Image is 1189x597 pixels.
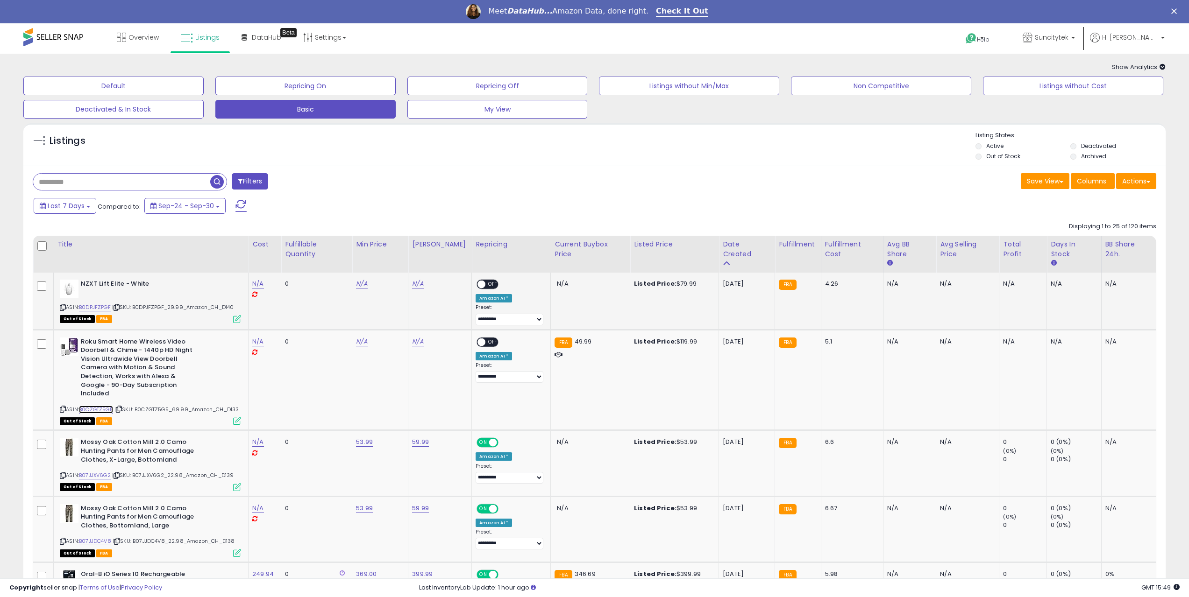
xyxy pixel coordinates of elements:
[723,504,760,513] div: [DATE]
[1051,447,1064,455] small: (0%)
[1081,152,1106,160] label: Archived
[1051,280,1094,288] div: N/A
[488,7,648,16] div: Meet Amazon Data, done right.
[285,280,345,288] div: 0
[79,471,111,479] a: B07JJXV6G2
[1112,63,1166,71] span: Show Analytics
[144,198,226,214] button: Sep-24 - Sep-30
[940,239,995,259] div: Avg Selling Price
[723,280,760,288] div: [DATE]
[235,23,288,51] a: DataHub
[412,437,429,447] a: 59.99
[1051,438,1101,446] div: 0 (0%)
[476,304,543,325] div: Preset:
[1051,504,1101,513] div: 0 (0%)
[940,438,992,446] div: N/A
[285,504,345,513] div: 0
[98,202,141,211] span: Compared to:
[174,23,227,51] a: Listings
[477,505,489,513] span: ON
[419,583,1180,592] div: Last InventoryLab Update: 1 hour ago.
[1003,337,1039,346] div: N/A
[356,279,367,288] a: N/A
[356,504,373,513] a: 53.99
[356,337,367,346] a: N/A
[412,337,423,346] a: N/A
[79,406,113,414] a: B0CZGTZ5G5
[486,338,501,346] span: OFF
[412,504,429,513] a: 59.99
[1003,504,1047,513] div: 0
[1003,455,1047,464] div: 0
[195,33,220,42] span: Listings
[9,583,43,592] strong: Copyright
[1003,447,1016,455] small: (0%)
[60,337,241,424] div: ASIN:
[252,239,277,249] div: Cost
[1071,173,1115,189] button: Columns
[1105,239,1152,259] div: BB Share 24h.
[60,438,78,457] img: 41SjvsCitWL._SL40_.jpg
[23,77,204,95] button: Default
[158,201,214,211] span: Sep-24 - Sep-30
[476,362,543,383] div: Preset:
[1077,176,1106,186] span: Columns
[34,198,96,214] button: Last 7 Days
[779,239,817,249] div: Fulfillment
[81,504,194,533] b: Mossy Oak Cotton Mill 2.0 Camo Hunting Pants for Men Camouflage Clothes, Bottomland, Large
[79,537,111,545] a: B07JJDC4V8
[96,483,112,491] span: FBA
[497,505,512,513] span: OFF
[477,439,489,447] span: ON
[825,504,876,513] div: 6.67
[1051,455,1101,464] div: 0 (0%)
[285,239,348,259] div: Fulfillable Quantity
[986,152,1020,160] label: Out of Stock
[575,337,592,346] span: 49.99
[57,239,244,249] div: Title
[557,437,568,446] span: N/A
[779,438,796,448] small: FBA
[1051,259,1056,267] small: Days In Stock.
[1105,504,1149,513] div: N/A
[60,504,241,556] div: ASIN:
[407,77,588,95] button: Repricing Off
[79,303,111,311] a: B0DPJFZPGF
[476,463,543,484] div: Preset:
[634,280,712,288] div: $79.99
[940,280,992,288] div: N/A
[1003,280,1039,288] div: N/A
[977,35,990,43] span: Help
[634,504,712,513] div: $53.99
[975,131,1166,140] p: Listing States:
[285,438,345,446] div: 0
[497,439,512,447] span: OFF
[1171,8,1181,14] div: Close
[60,549,95,557] span: All listings that are currently out of stock and unavailable for purchase on Amazon
[81,280,194,291] b: NZXT Lift Elite - White
[9,583,162,592] div: seller snap | |
[940,337,992,346] div: N/A
[60,417,95,425] span: All listings that are currently out of stock and unavailable for purchase on Amazon
[252,33,281,42] span: DataHub
[887,337,929,346] div: N/A
[476,352,512,360] div: Amazon AI *
[1003,239,1043,259] div: Total Profit
[252,279,263,288] a: N/A
[96,417,112,425] span: FBA
[1081,142,1116,150] label: Deactivated
[114,406,239,413] span: | SKU: B0CZGTZ5G5_69.99_Amazon_CH_D133
[555,239,626,259] div: Current Buybox Price
[476,452,512,461] div: Amazon AI *
[599,77,779,95] button: Listings without Min/Max
[634,337,712,346] div: $119.99
[1021,173,1069,189] button: Save View
[48,201,85,211] span: Last 7 Days
[60,315,95,323] span: All listings that are currently out of stock and unavailable for purchase on Amazon
[634,504,676,513] b: Listed Price:
[476,529,543,550] div: Preset:
[791,77,971,95] button: Non Competitive
[1003,521,1047,529] div: 0
[1105,280,1149,288] div: N/A
[60,337,78,356] img: 41XlfgMYSkL._SL40_.jpg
